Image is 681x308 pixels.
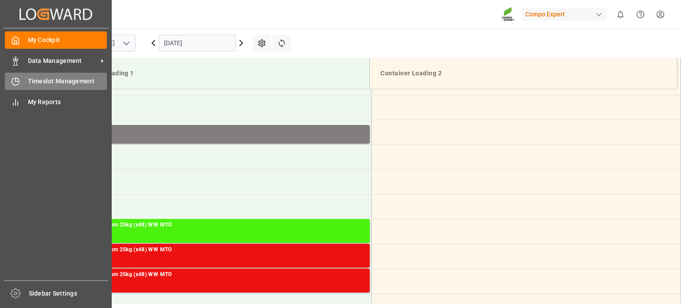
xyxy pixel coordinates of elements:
[522,6,611,23] button: Compo Expert
[28,56,98,66] span: Data Management
[119,36,133,50] button: open menu
[67,254,366,262] div: Main ref : 14050447
[67,270,366,279] div: NTC Sol BS-Calcium 25kg (x48) WW MTO
[67,230,366,237] div: Main ref : 14050448
[630,4,650,24] button: Help Center
[28,77,107,86] span: Timeslot Management
[28,35,107,45] span: My Cockpit
[67,246,366,254] div: NTC Sol BS-Calcium 25kg (x48) WW MTO
[28,97,107,107] span: My Reports
[5,73,107,90] a: Timeslot Management
[501,7,516,22] img: Screenshot%202023-09-29%20at%2010.02.21.png_1712312052.png
[29,289,108,298] span: Sidebar Settings
[377,65,670,82] div: Container Loading 2
[67,127,366,134] div: Main ref :
[522,8,607,21] div: Compo Expert
[67,279,366,287] div: Main ref : 14050446
[5,93,107,110] a: My Reports
[67,221,366,230] div: NTC Sol BS-Calcium 25kg (x48) WW MTO
[159,35,236,51] input: DD.MM.YYYY
[5,31,107,49] a: My Cockpit
[611,4,630,24] button: show 0 new notifications
[69,65,362,82] div: Container Loading 1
